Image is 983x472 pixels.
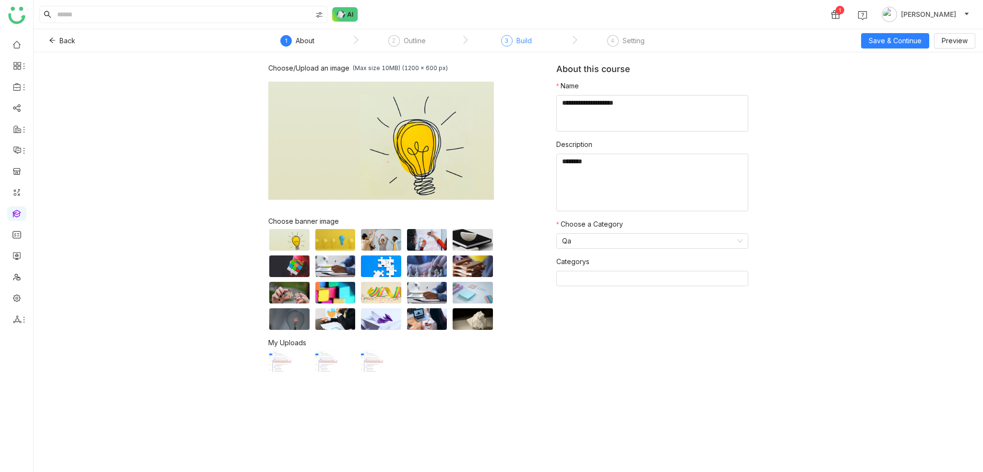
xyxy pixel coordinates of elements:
[501,35,532,52] div: 3Build
[388,35,426,52] div: 2Outline
[516,35,532,47] div: Build
[901,9,956,20] span: [PERSON_NAME]
[41,33,83,48] button: Back
[562,234,743,248] nz-select-item: Qa
[392,37,396,44] span: 2
[296,35,314,47] div: About
[60,36,75,46] span: Back
[268,64,349,72] div: Choose/Upload an image
[934,33,975,48] button: Preview
[623,35,645,47] div: Setting
[556,81,579,91] label: Name
[556,256,589,267] label: Categorys
[556,64,748,81] div: About this course
[556,219,623,230] label: Choose a Category
[8,7,25,24] img: logo
[869,36,922,46] span: Save & Continue
[332,7,358,22] img: ask-buddy-normal.svg
[556,139,592,150] label: Description
[505,37,508,44] span: 3
[268,217,494,225] div: Choose banner image
[611,37,614,44] span: 4
[268,339,556,347] div: My Uploads
[861,33,929,48] button: Save & Continue
[285,37,288,44] span: 1
[836,6,844,14] div: 1
[404,35,426,47] div: Outline
[882,7,897,22] img: avatar
[607,35,645,52] div: 4Setting
[858,11,867,20] img: help.svg
[352,64,448,72] div: (Max size 10MB) (1200 x 600 px)
[942,36,968,46] span: Preview
[315,11,323,19] img: search-type.svg
[280,35,314,52] div: 1About
[880,7,971,22] button: [PERSON_NAME]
